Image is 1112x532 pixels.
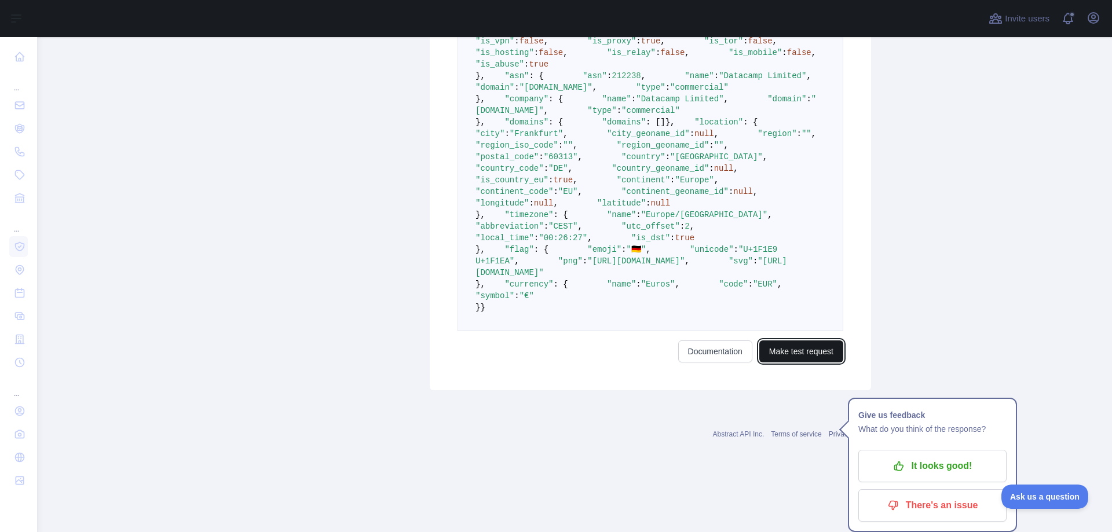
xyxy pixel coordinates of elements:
span: : [806,94,811,104]
span: : [621,245,626,254]
span: "asn" [504,71,529,80]
div: ... [9,211,28,234]
span: }, [475,94,485,104]
span: "[GEOGRAPHIC_DATA]" [670,152,763,162]
span: : [524,60,529,69]
span: "" [802,129,811,138]
span: true [553,175,573,185]
span: }, [475,245,485,254]
span: , [641,71,646,80]
span: , [773,36,777,46]
span: : { [553,280,568,289]
span: "CEST" [548,222,577,231]
span: "unicode" [690,245,734,254]
span: "code" [719,280,748,289]
span: }, [475,118,485,127]
span: : [714,71,719,80]
span: "name" [607,210,636,219]
span: : [583,256,587,266]
span: "company" [504,94,548,104]
iframe: Toggle Customer Support [1001,485,1089,509]
span: "commercial" [621,106,680,115]
span: : [729,187,733,196]
span: : { [743,118,758,127]
span: null [694,129,714,138]
span: "is_relay" [607,48,656,57]
span: "[DOMAIN_NAME]" [520,83,592,92]
span: , [763,152,767,162]
span: 212238 [612,71,641,80]
span: : [782,48,787,57]
span: : [743,36,748,46]
span: "Datacamp Limited" [719,71,806,80]
span: "is_vpn" [475,36,514,46]
span: , [592,83,597,92]
span: "country_code" [475,164,544,173]
span: : { [548,94,563,104]
span: , [563,48,568,57]
span: }, [475,280,485,289]
span: : [553,187,558,196]
span: , [587,233,592,243]
span: : [690,129,694,138]
span: : [636,280,641,289]
span: , [753,187,758,196]
span: : [656,48,660,57]
span: : [753,256,758,266]
span: : [544,164,548,173]
span: : [680,222,685,231]
span: , [573,175,577,185]
span: : [670,233,675,243]
span: "type" [587,106,616,115]
span: "utc_offset" [621,222,680,231]
a: Documentation [678,340,752,362]
span: "is_dst" [631,233,670,243]
span: false [748,36,773,46]
span: , [563,129,568,138]
span: , [573,141,577,150]
span: "flag" [504,245,533,254]
span: , [685,48,689,57]
span: "00:26:27" [539,233,587,243]
span: , [811,48,816,57]
span: "Frankfurt" [510,129,563,138]
span: "€" [520,291,534,300]
a: Abstract API Inc. [713,430,765,438]
span: "svg" [729,256,753,266]
button: Invite users [986,9,1052,28]
span: "60313" [544,152,578,162]
span: : { [548,118,563,127]
span: , [568,164,573,173]
span: null [650,199,670,208]
span: "emoji" [587,245,621,254]
span: 2 [685,222,689,231]
span: , [544,106,548,115]
span: , [777,280,782,289]
span: , [767,210,772,219]
span: : [539,152,543,162]
span: "continent_geoname_id" [621,187,729,196]
span: : [734,245,738,254]
span: : [631,94,636,104]
span: "name" [602,94,631,104]
span: , [577,152,582,162]
span: "region_geoname_id" [617,141,709,150]
span: "country" [621,152,665,162]
span: "latitude" [597,199,646,208]
span: "country_geoname_id" [612,164,709,173]
span: "domains" [602,118,646,127]
span: false [520,36,544,46]
span: : [] [646,118,665,127]
span: : [636,210,641,219]
span: "region" [758,129,796,138]
span: "symbol" [475,291,514,300]
span: : [636,36,641,46]
span: } [480,303,485,312]
span: : [534,48,539,57]
span: : [534,233,539,243]
span: , [675,280,680,289]
span: null [534,199,554,208]
span: : { [534,245,548,254]
span: false [660,48,685,57]
span: "is_mobile" [729,48,782,57]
